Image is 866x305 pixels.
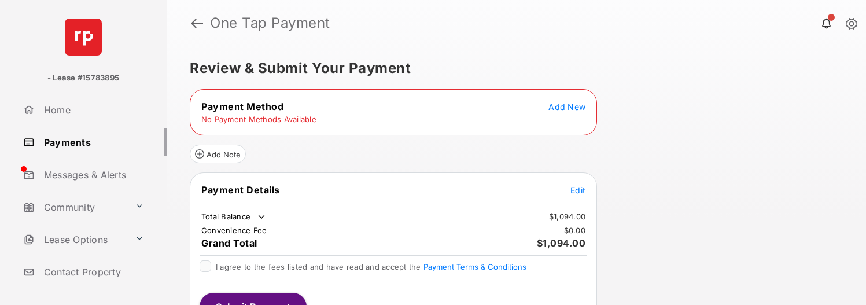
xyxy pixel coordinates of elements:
a: Lease Options [19,226,130,253]
span: Payment Details [201,184,280,196]
a: Messages & Alerts [19,161,167,189]
p: - Lease #15783895 [47,72,119,84]
button: Edit [570,184,585,196]
td: $0.00 [563,225,586,236]
h5: Review & Submit Your Payment [190,61,834,75]
td: $1,094.00 [548,211,586,222]
a: Community [19,193,130,221]
td: Convenience Fee [201,225,268,236]
td: Total Balance [201,211,267,223]
td: No Payment Methods Available [201,114,317,124]
a: Payments [19,128,167,156]
span: Payment Method [201,101,283,112]
a: Contact Property [19,258,167,286]
span: $1,094.00 [537,237,586,249]
span: Grand Total [201,237,257,249]
button: Add New [548,101,585,112]
span: Edit [570,185,585,195]
strong: One Tap Payment [210,16,330,30]
img: svg+xml;base64,PHN2ZyB4bWxucz0iaHR0cDovL3d3dy53My5vcmcvMjAwMC9zdmciIHdpZHRoPSI2NCIgaGVpZ2h0PSI2NC... [65,19,102,56]
span: Add New [548,102,585,112]
span: I agree to the fees listed and have read and accept the [216,262,526,271]
button: Add Note [190,145,246,163]
button: I agree to the fees listed and have read and accept the [423,262,526,271]
a: Home [19,96,167,124]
